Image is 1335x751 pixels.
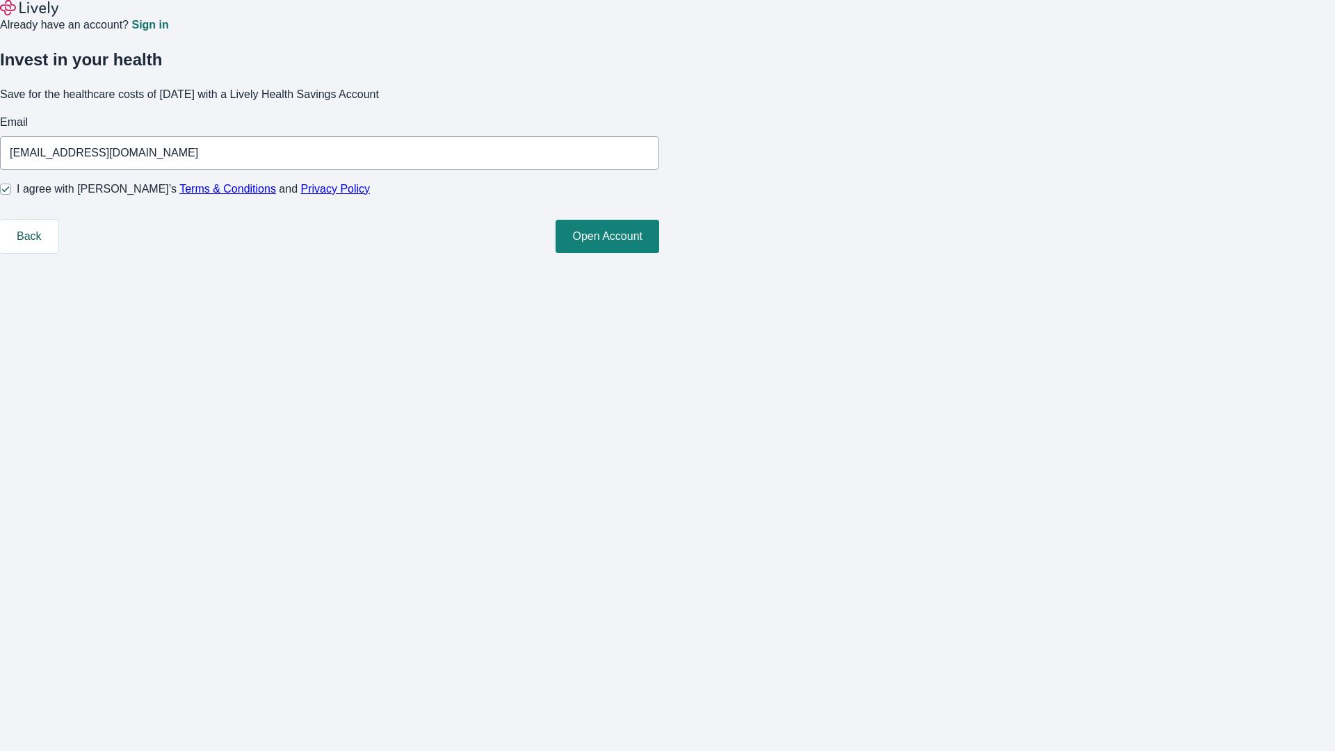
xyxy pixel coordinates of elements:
span: I agree with [PERSON_NAME]’s and [17,181,370,197]
a: Sign in [131,19,168,31]
a: Privacy Policy [301,183,371,195]
button: Open Account [556,220,659,253]
a: Terms & Conditions [179,183,276,195]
